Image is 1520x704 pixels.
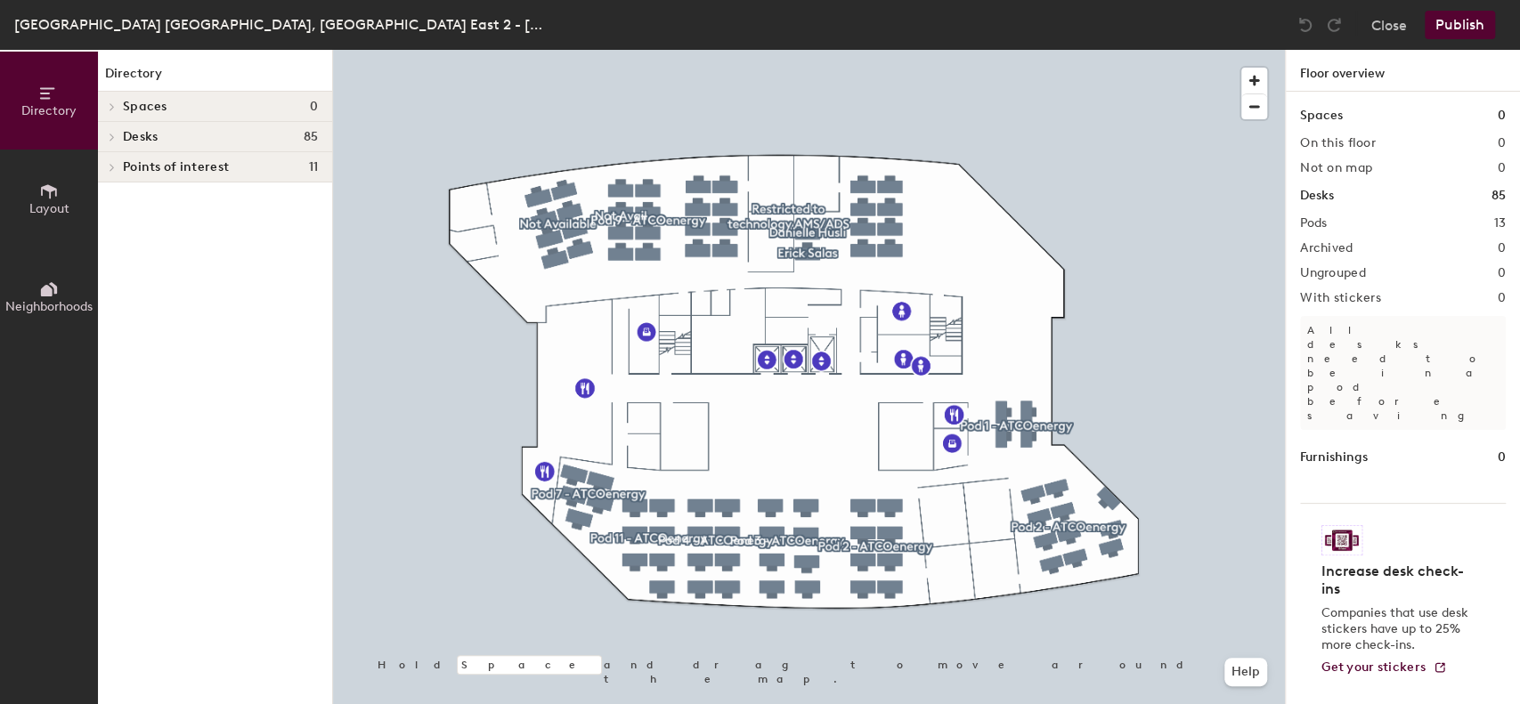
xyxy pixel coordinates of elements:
h2: 0 [1498,136,1506,150]
h2: 0 [1498,266,1506,280]
p: All desks need to be in a pod before saving [1300,316,1506,430]
h2: 0 [1498,291,1506,305]
h1: Spaces [1300,106,1343,125]
span: Desks [123,130,158,144]
button: Publish [1425,11,1495,39]
h2: With stickers [1300,291,1381,305]
span: 0 [310,100,318,114]
a: Get your stickers [1321,660,1447,676]
span: Get your stickers [1321,659,1426,675]
div: [GEOGRAPHIC_DATA] [GEOGRAPHIC_DATA], [GEOGRAPHIC_DATA] East 2 - [GEOGRAPHIC_DATA] [14,13,549,36]
span: Neighborhoods [5,299,93,314]
img: Redo [1325,16,1343,34]
h2: 0 [1498,161,1506,175]
h1: Directory [98,64,332,92]
button: Close [1371,11,1407,39]
p: Companies that use desk stickers have up to 25% more check-ins. [1321,605,1474,653]
span: 11 [308,160,318,174]
h4: Increase desk check-ins [1321,562,1474,598]
span: Layout [29,201,69,216]
span: Directory [21,103,77,118]
img: Sticker logo [1321,525,1362,555]
button: Help [1224,658,1267,686]
h2: 0 [1498,241,1506,255]
h2: Ungrouped [1300,266,1366,280]
h2: 13 [1493,216,1506,231]
h1: 85 [1492,186,1506,206]
h1: Furnishings [1300,448,1368,467]
h1: 0 [1498,106,1506,125]
h1: Floor overview [1286,50,1520,92]
img: Undo [1296,16,1314,34]
span: Points of interest [123,160,229,174]
h2: Archived [1300,241,1353,255]
span: 85 [303,130,318,144]
h2: Pods [1300,216,1327,231]
h1: 0 [1498,448,1506,467]
h2: On this floor [1300,136,1376,150]
h2: Not on map [1300,161,1372,175]
span: Spaces [123,100,167,114]
h1: Desks [1300,186,1334,206]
